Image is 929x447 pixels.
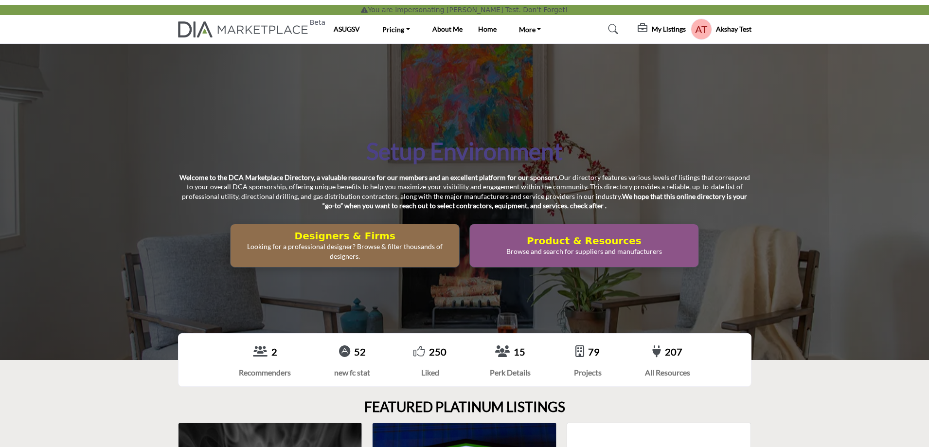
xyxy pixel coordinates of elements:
p: Our directory features various levels of listings that correspond to your overall DCA sponsorship... [178,173,751,211]
div: My Listings [638,23,686,35]
a: Search [599,21,625,37]
img: Site Logo [178,21,314,37]
a: Home [478,25,497,33]
div: Projects [574,367,602,378]
a: 79 [588,346,600,358]
button: Show hide supplier dropdown [691,18,712,40]
a: Beta [178,21,314,37]
a: ASUGSV [334,25,360,33]
h6: Beta [310,18,325,27]
h1: Setup Environment [366,136,563,166]
a: 15 [514,346,525,358]
a: 2 [271,346,277,358]
h2: Product & Resources [473,235,696,247]
i: Go to Liked [413,345,425,357]
div: All Resources [645,367,690,378]
div: Liked [413,367,447,378]
p: Looking for a professional designer? Browse & filter thousands of designers. [233,242,456,261]
a: More [512,22,548,36]
a: Pricing [375,22,417,36]
h5: My Listings [652,25,686,34]
a: 250 [429,346,447,358]
a: About Me [432,25,463,33]
div: Perk Details [490,367,531,378]
h2: Designers & Firms [233,230,456,242]
a: 52 [354,346,366,358]
p: Browse and search for suppliers and manufacturers [473,247,696,256]
a: 207 [665,346,682,358]
h5: Akshay Test [716,24,751,34]
div: new fc stat [334,367,370,378]
h2: FEATURED PLATINUM LISTINGS [364,399,565,415]
button: Product & Resources Browse and search for suppliers and manufacturers [469,224,699,268]
a: View Recommenders [253,345,268,358]
div: Recommenders [239,367,291,378]
strong: Welcome to the DCA Marketplace Directory, a valuable resource for our members and an excellent pl... [179,173,559,181]
button: Designers & Firms Looking for a professional designer? Browse & filter thousands of designers. [230,224,460,268]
